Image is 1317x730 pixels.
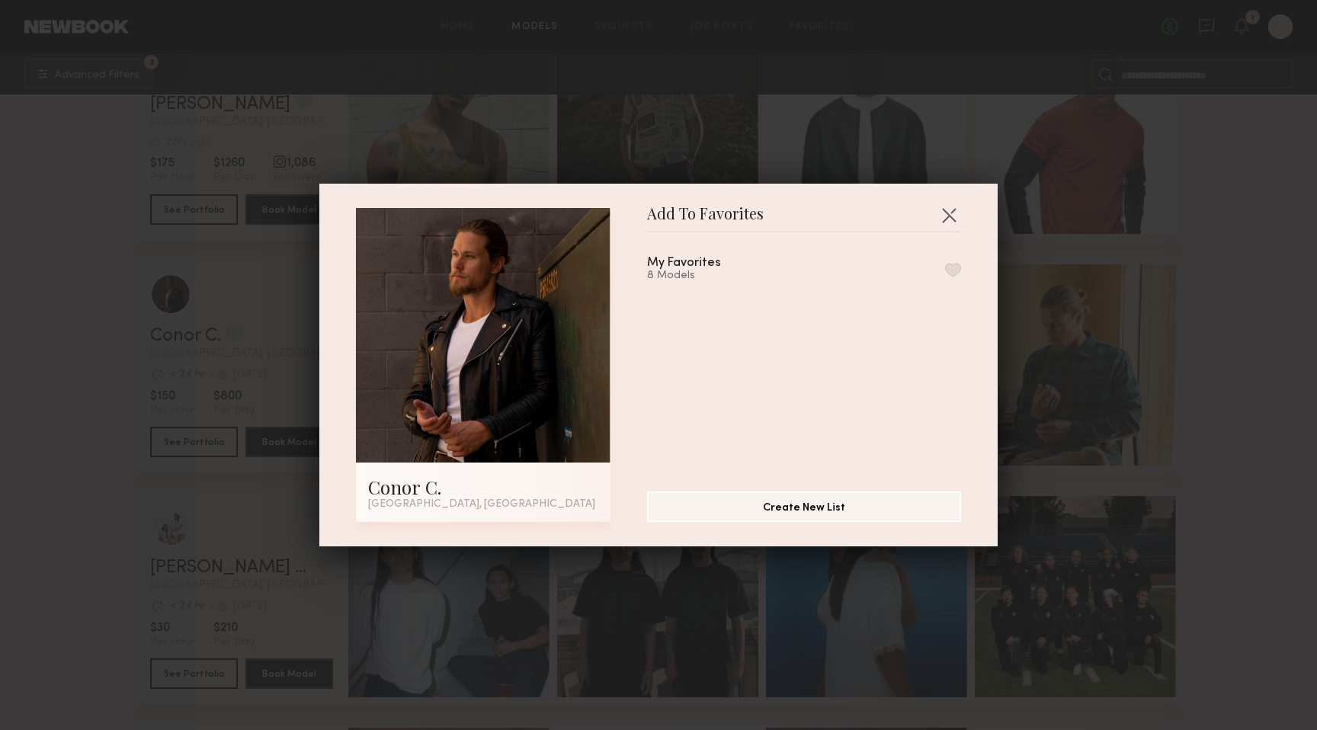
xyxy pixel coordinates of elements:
div: 8 Models [647,270,758,282]
button: Create New List [647,491,961,522]
div: My Favorites [647,257,721,270]
span: Add To Favorites [647,208,764,231]
div: Conor C. [368,475,598,499]
button: Close [937,203,961,227]
div: [GEOGRAPHIC_DATA], [GEOGRAPHIC_DATA] [368,499,598,510]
